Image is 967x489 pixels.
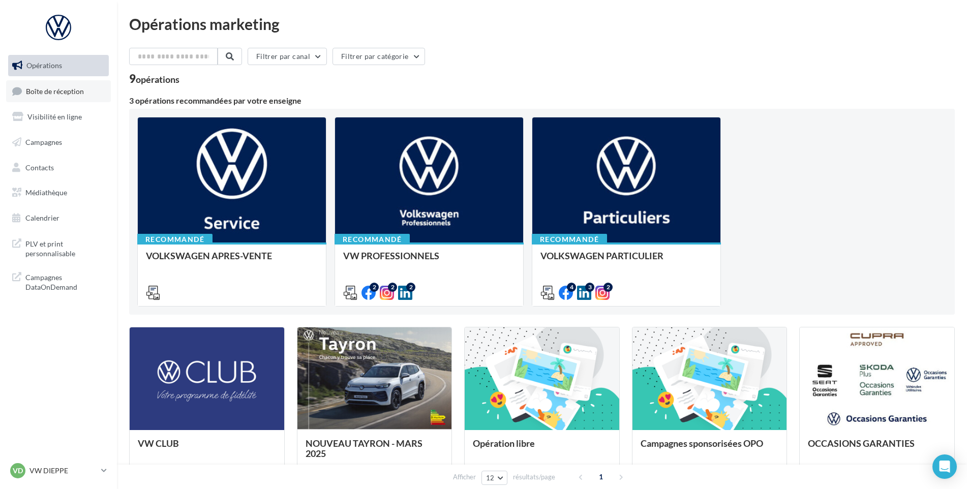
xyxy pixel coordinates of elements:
span: VW CLUB [138,438,179,449]
span: NOUVEAU TAYRON - MARS 2025 [306,438,422,459]
span: OCCASIONS GARANTIES [808,438,915,449]
span: PLV et print personnalisable [25,237,105,259]
p: VW DIEPPE [29,466,97,476]
span: Campagnes DataOnDemand [25,270,105,292]
span: VOLKSWAGEN APRES-VENTE [146,250,272,261]
div: Open Intercom Messenger [932,454,957,479]
span: résultats/page [513,472,555,482]
span: Visibilité en ligne [27,112,82,121]
span: Opération libre [473,438,535,449]
span: 1 [593,469,609,485]
span: Opérations [26,61,62,70]
span: VW PROFESSIONNELS [343,250,439,261]
div: Opérations marketing [129,16,955,32]
div: 2 [370,283,379,292]
span: Calendrier [25,213,59,222]
div: Recommandé [335,234,410,245]
span: Campagnes sponsorisées OPO [641,438,763,449]
a: Calendrier [6,207,111,229]
button: 12 [481,471,507,485]
div: 2 [406,283,415,292]
a: Opérations [6,55,111,76]
a: Campagnes [6,132,111,153]
span: Contacts [25,163,54,171]
a: Campagnes DataOnDemand [6,266,111,296]
span: Médiathèque [25,188,67,197]
span: Afficher [453,472,476,482]
div: 9 [129,73,179,84]
a: Boîte de réception [6,80,111,102]
button: Filtrer par catégorie [333,48,425,65]
a: Visibilité en ligne [6,106,111,128]
span: 12 [486,474,495,482]
a: VD VW DIEPPE [8,461,109,480]
span: VOLKSWAGEN PARTICULIER [540,250,663,261]
span: Campagnes [25,138,62,146]
div: 4 [567,283,576,292]
a: Médiathèque [6,182,111,203]
button: Filtrer par canal [248,48,327,65]
a: PLV et print personnalisable [6,233,111,263]
span: Boîte de réception [26,86,84,95]
div: 2 [603,283,613,292]
div: 3 opérations recommandées par votre enseigne [129,97,955,105]
a: Contacts [6,157,111,178]
span: VD [13,466,23,476]
div: 3 [585,283,594,292]
div: opérations [136,75,179,84]
div: Recommandé [532,234,607,245]
div: 2 [388,283,397,292]
div: Recommandé [137,234,213,245]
